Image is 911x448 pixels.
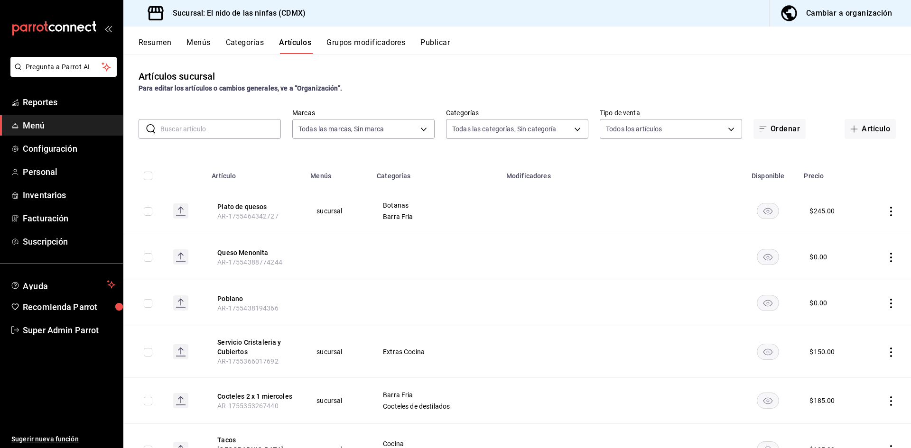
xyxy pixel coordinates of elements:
span: Inventarios [23,189,115,201]
button: actions [886,347,896,357]
div: $ 185.00 [809,396,835,405]
div: Cambiar a organización [806,7,892,20]
div: $ 150.00 [809,347,835,357]
th: Disponible [738,158,798,188]
div: Artículos sucursal [139,69,215,83]
span: Cocteles de destilados [383,403,489,410]
span: Extras Cocina [383,348,489,355]
div: $ 245.00 [809,206,835,216]
th: Artículo [206,158,305,188]
th: Menús [305,158,371,188]
h3: Sucursal: El nido de las ninfas (CDMX) [165,8,306,19]
a: Pregunta a Parrot AI [7,69,117,79]
span: Menú [23,119,115,132]
span: Reportes [23,96,115,109]
span: Ayuda [23,279,103,290]
button: availability-product [757,344,779,360]
button: open_drawer_menu [104,25,112,32]
th: Modificadores [501,158,738,188]
strong: Para editar los artículos o cambios generales, ve a “Organización”. [139,84,342,92]
button: actions [886,253,896,262]
span: AR-1755438194366 [217,304,278,312]
th: Categorías [371,158,501,188]
label: Tipo de venta [600,110,742,116]
button: Pregunta a Parrot AI [10,57,117,77]
button: edit-product-location [217,202,293,211]
span: Personal [23,165,115,178]
button: edit-product-location [217,248,293,257]
button: Menús [186,38,210,54]
button: actions [886,207,896,216]
button: edit-product-location [217,294,293,303]
span: Suscripción [23,235,115,248]
span: AR-1755366017692 [217,357,278,365]
button: Resumen [139,38,171,54]
button: actions [886,396,896,406]
span: Configuración [23,142,115,155]
span: Barra Fria [383,213,489,220]
button: availability-product [757,393,779,409]
button: Artículos [279,38,311,54]
button: edit-product-location [217,338,293,357]
span: Recomienda Parrot [23,301,115,313]
div: navigation tabs [139,38,911,54]
th: Precio [798,158,863,188]
button: edit-product-location [217,392,293,401]
span: Barra Fria [383,392,489,398]
label: Categorías [446,110,588,116]
button: availability-product [757,203,779,219]
span: Facturación [23,212,115,225]
span: Pregunta a Parrot AI [26,62,102,72]
span: Sugerir nueva función [11,434,115,444]
span: sucursal [316,208,359,214]
button: Grupos modificadores [326,38,405,54]
span: Cocina [383,440,489,447]
span: Todos los artículos [606,124,662,134]
span: Super Admin Parrot [23,324,115,337]
span: AR-1755353267440 [217,402,278,410]
button: availability-product [757,249,779,265]
div: $ 0.00 [809,252,827,262]
label: Marcas [292,110,435,116]
span: sucursal [316,348,359,355]
button: Ordenar [753,119,806,139]
button: Artículo [845,119,896,139]
span: AR-1755464342727 [217,212,278,220]
span: Todas las marcas, Sin marca [298,124,384,134]
span: AR-17554388774244 [217,258,282,266]
input: Buscar artículo [160,119,281,138]
span: sucursal [316,397,359,404]
button: Publicar [420,38,450,54]
span: Todas las categorías, Sin categoría [452,124,557,134]
button: Categorías [226,38,264,54]
span: Botanas [383,202,489,209]
div: $ 0.00 [809,298,827,308]
button: actions [886,299,896,308]
button: availability-product [757,295,779,311]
